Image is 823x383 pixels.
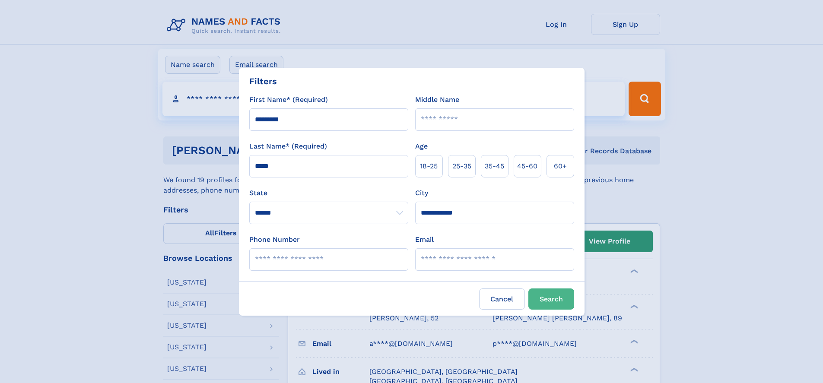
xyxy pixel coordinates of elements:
[517,161,537,171] span: 45‑60
[415,141,428,152] label: Age
[249,95,328,105] label: First Name* (Required)
[420,161,438,171] span: 18‑25
[249,234,300,245] label: Phone Number
[249,141,327,152] label: Last Name* (Required)
[479,288,525,310] label: Cancel
[485,161,504,171] span: 35‑45
[249,188,408,198] label: State
[249,75,277,88] div: Filters
[452,161,471,171] span: 25‑35
[415,234,434,245] label: Email
[415,188,428,198] label: City
[415,95,459,105] label: Middle Name
[554,161,567,171] span: 60+
[528,288,574,310] button: Search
